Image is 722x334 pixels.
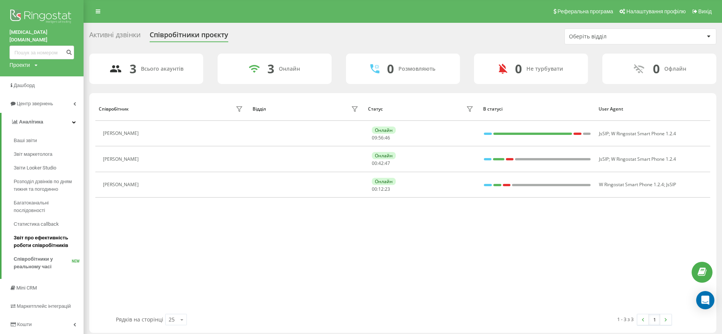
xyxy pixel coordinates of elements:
[372,127,396,134] div: Онлайн
[14,252,84,274] a: Співробітники у реальному часіNEW
[372,178,396,185] div: Онлайн
[483,106,591,112] div: В статусі
[617,315,634,323] div: 1 - 3 з 3
[14,220,59,228] span: Статистика callback
[14,137,37,144] span: Ваші звіти
[2,113,84,131] a: Аналiтика
[130,62,136,76] div: 3
[599,106,707,112] div: User Agent
[17,101,53,106] span: Центр звернень
[611,156,676,162] span: W Ringostat Smart Phone 1.2.4
[599,181,664,188] span: W Ringostat Smart Phone 1.2.4
[385,186,390,192] span: 23
[9,46,74,59] input: Пошук за номером
[279,66,300,72] div: Онлайн
[378,135,384,141] span: 56
[103,182,141,187] div: [PERSON_NAME]
[378,160,384,166] span: 42
[14,164,56,172] span: Звіти Looker Studio
[89,31,141,43] div: Активні дзвінки
[14,234,80,249] span: Звіт про ефективність роботи співробітників
[372,160,377,166] span: 00
[649,314,660,325] a: 1
[14,255,72,271] span: Співробітники у реальному часі
[14,150,52,158] span: Звіт маркетолога
[385,135,390,141] span: 46
[14,161,84,175] a: Звіти Looker Studio
[17,321,32,327] span: Кошти
[14,175,84,196] a: Розподіл дзвінків по дням тижня та погодинно
[14,196,84,217] a: Багатоканальні послідовності
[372,161,390,166] div: : :
[515,62,522,76] div: 0
[372,152,396,159] div: Онлайн
[14,217,84,231] a: Статистика callback
[372,135,377,141] span: 09
[14,199,80,214] span: Багатоканальні послідовності
[9,61,30,69] div: Проекти
[666,181,676,188] span: JsSIP
[150,31,228,43] div: Співробітники проєкту
[558,8,613,14] span: Реферальна програма
[387,62,394,76] div: 0
[9,8,74,27] img: Ringostat logo
[99,106,129,112] div: Співробітник
[372,186,377,192] span: 00
[19,119,43,125] span: Аналiтика
[253,106,266,112] div: Відділ
[526,66,563,72] div: Не турбувати
[611,130,676,137] span: W Ringostat Smart Phone 1.2.4
[378,186,384,192] span: 12
[16,285,37,291] span: Mini CRM
[14,82,35,88] span: Дашборд
[385,160,390,166] span: 47
[599,130,609,137] span: JsSIP
[398,66,435,72] div: Розмовляють
[372,187,390,192] div: : :
[116,316,163,323] span: Рядків на сторінці
[653,62,660,76] div: 0
[14,134,84,147] a: Ваші звіти
[372,135,390,141] div: : :
[698,8,712,14] span: Вихід
[696,291,714,309] div: Open Intercom Messenger
[14,147,84,161] a: Звіт маркетолога
[626,8,686,14] span: Налаштування профілю
[9,28,74,44] a: [MEDICAL_DATA][DOMAIN_NAME]
[103,157,141,162] div: [PERSON_NAME]
[368,106,383,112] div: Статус
[169,316,175,323] div: 25
[17,303,71,309] span: Маркетплейс інтеграцій
[569,33,660,40] div: Оберіть відділ
[141,66,183,72] div: Всього акаунтів
[103,131,141,136] div: [PERSON_NAME]
[664,66,686,72] div: Офлайн
[599,156,609,162] span: JsSIP
[14,178,80,193] span: Розподіл дзвінків по дням тижня та погодинно
[14,231,84,252] a: Звіт про ефективність роботи співробітників
[267,62,274,76] div: 3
